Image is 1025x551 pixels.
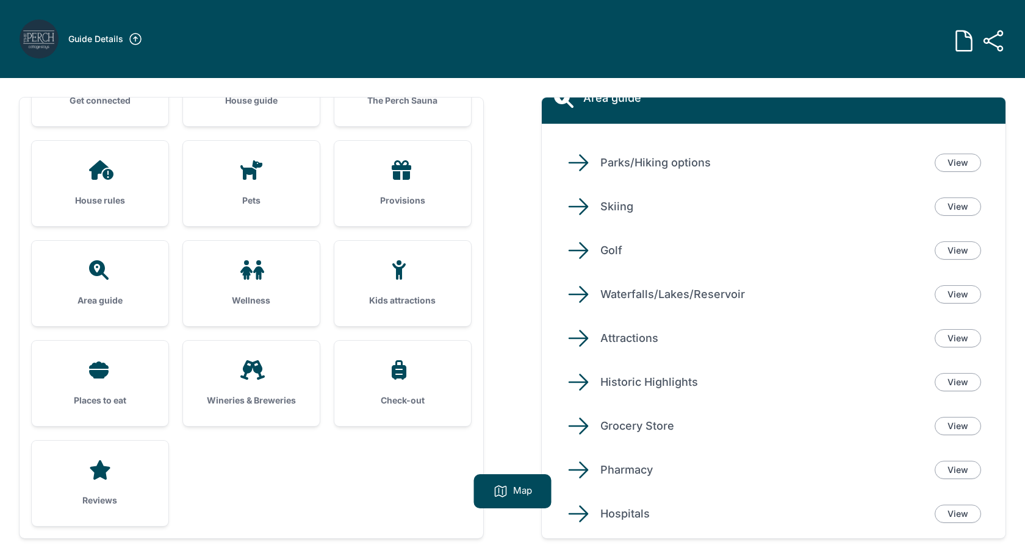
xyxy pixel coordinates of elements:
[354,194,451,207] h3: Provisions
[51,294,149,307] h3: Area guide
[935,461,981,479] a: View
[51,394,149,407] h3: Places to eat
[935,241,981,260] a: View
[600,418,925,435] p: Grocery Store
[935,329,981,347] a: View
[600,242,925,259] p: Golf
[600,461,925,478] p: Pharmacy
[51,494,149,507] h3: Reviews
[32,241,168,326] a: Area guide
[334,341,471,426] a: Check-out
[68,32,143,46] a: Guide Details
[32,441,168,526] a: Reviews
[183,141,320,226] a: Pets
[334,241,471,326] a: Kids attractions
[32,141,168,226] a: House rules
[203,294,300,307] h3: Wellness
[600,154,925,171] p: Parks/Hiking options
[600,505,925,522] p: Hospitals
[935,417,981,435] a: View
[583,90,641,107] h2: Area guide
[183,341,320,426] a: Wineries & Breweries
[354,94,451,107] h3: The Perch Sauna
[354,394,451,407] h3: Check-out
[51,94,149,107] h3: Get connected
[334,141,471,226] a: Provisions
[354,294,451,307] h3: Kids attractions
[600,374,925,391] p: Historic Highlights
[600,286,925,303] p: Waterfalls/Lakes/Reservoir
[20,20,59,59] img: lbscve6jyqy4usxktyb5b1icebv1
[203,394,300,407] h3: Wineries & Breweries
[935,154,981,172] a: View
[935,285,981,304] a: View
[32,341,168,426] a: Places to eat
[935,373,981,391] a: View
[935,197,981,216] a: View
[203,94,300,107] h3: House guide
[68,33,123,45] h3: Guide Details
[183,241,320,326] a: Wellness
[600,198,925,215] p: Skiing
[600,330,925,347] p: Attractions
[935,505,981,523] a: View
[203,194,300,207] h3: Pets
[513,484,532,499] p: Map
[51,194,149,207] h3: House rules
